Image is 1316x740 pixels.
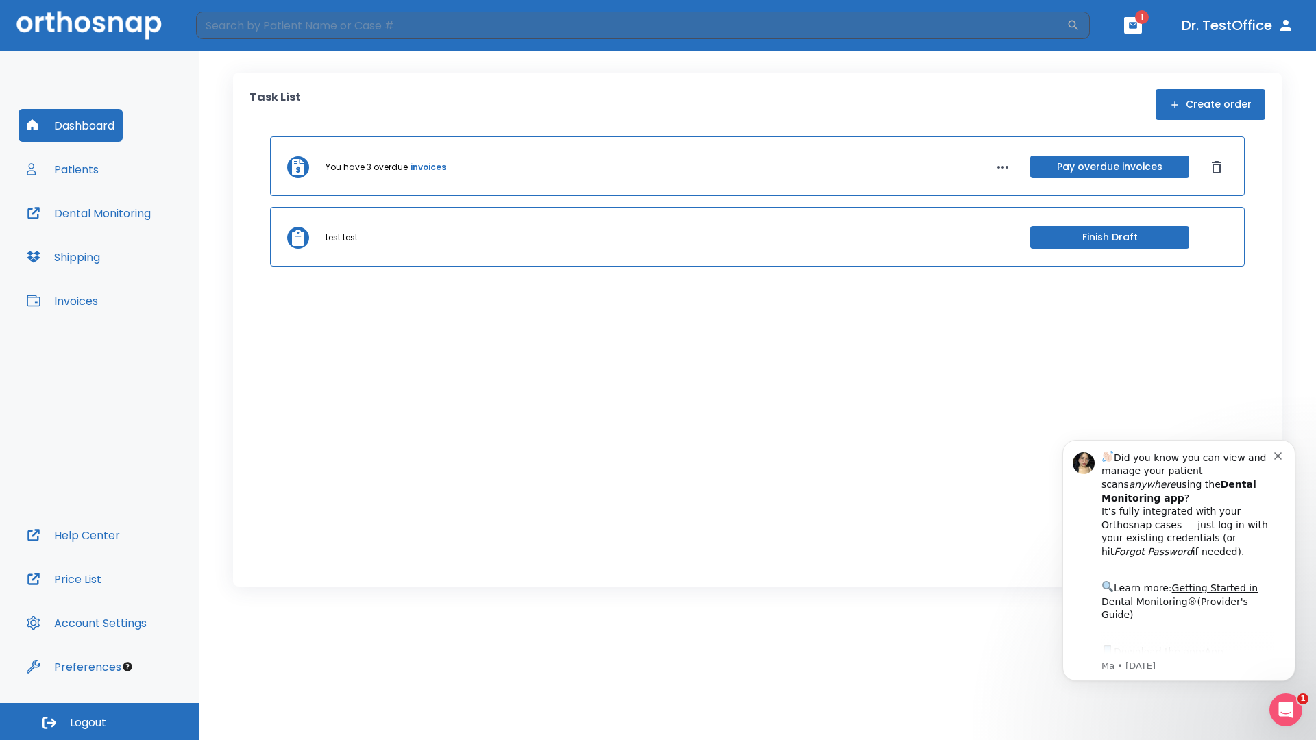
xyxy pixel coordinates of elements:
[1206,156,1228,178] button: Dismiss
[60,227,182,251] a: App Store
[19,241,108,273] button: Shipping
[60,223,232,293] div: Download the app: | ​ Let us know if you need help getting started!
[70,715,106,730] span: Logout
[196,12,1067,39] input: Search by Patient Name or Case #
[326,161,408,173] p: You have 3 overdue
[249,89,301,120] p: Task List
[16,11,162,39] img: Orthosnap
[232,29,243,40] button: Dismiss notification
[411,161,446,173] a: invoices
[19,109,123,142] button: Dashboard
[19,563,110,595] button: Price List
[1135,10,1149,24] span: 1
[1030,226,1189,249] button: Finish Draft
[19,153,107,186] button: Patients
[19,650,130,683] button: Preferences
[326,232,358,244] p: test test
[1042,419,1316,703] iframe: Intercom notifications message
[1269,693,1302,726] iframe: Intercom live chat
[1156,89,1265,120] button: Create order
[19,284,106,317] button: Invoices
[19,519,128,552] button: Help Center
[121,661,134,673] div: Tooltip anchor
[19,197,159,230] button: Dental Monitoring
[1297,693,1308,704] span: 1
[19,606,155,639] button: Account Settings
[1030,156,1189,178] button: Pay overdue invoices
[60,241,232,253] p: Message from Ma, sent 2w ago
[1176,13,1300,38] button: Dr. TestOffice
